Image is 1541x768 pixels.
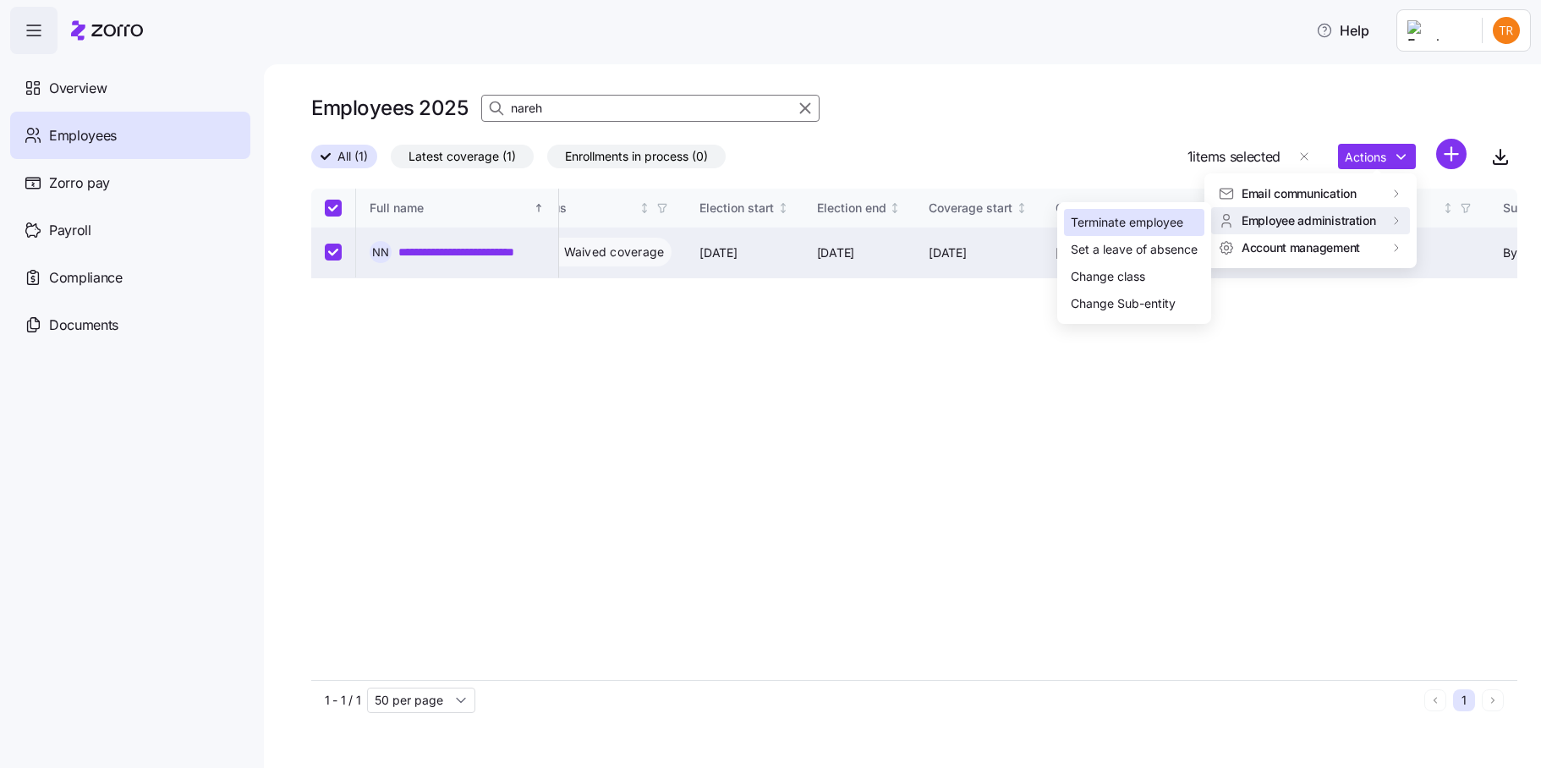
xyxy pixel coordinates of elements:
[1242,212,1376,229] span: Employee administration
[1071,213,1183,232] div: Terminate employee
[1071,267,1145,286] div: Change class
[1071,294,1176,313] div: Change Sub-entity
[929,244,966,261] span: [DATE]
[559,244,665,261] span: Waived coverage
[1242,239,1360,256] span: Account management
[1071,240,1198,259] div: Set a leave of absence
[699,244,737,261] span: [DATE]
[325,244,342,261] input: Select record 1
[817,244,854,261] span: [DATE]
[1242,185,1357,202] span: Email communication
[372,247,389,258] span: N N
[1056,244,1093,261] span: [DATE]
